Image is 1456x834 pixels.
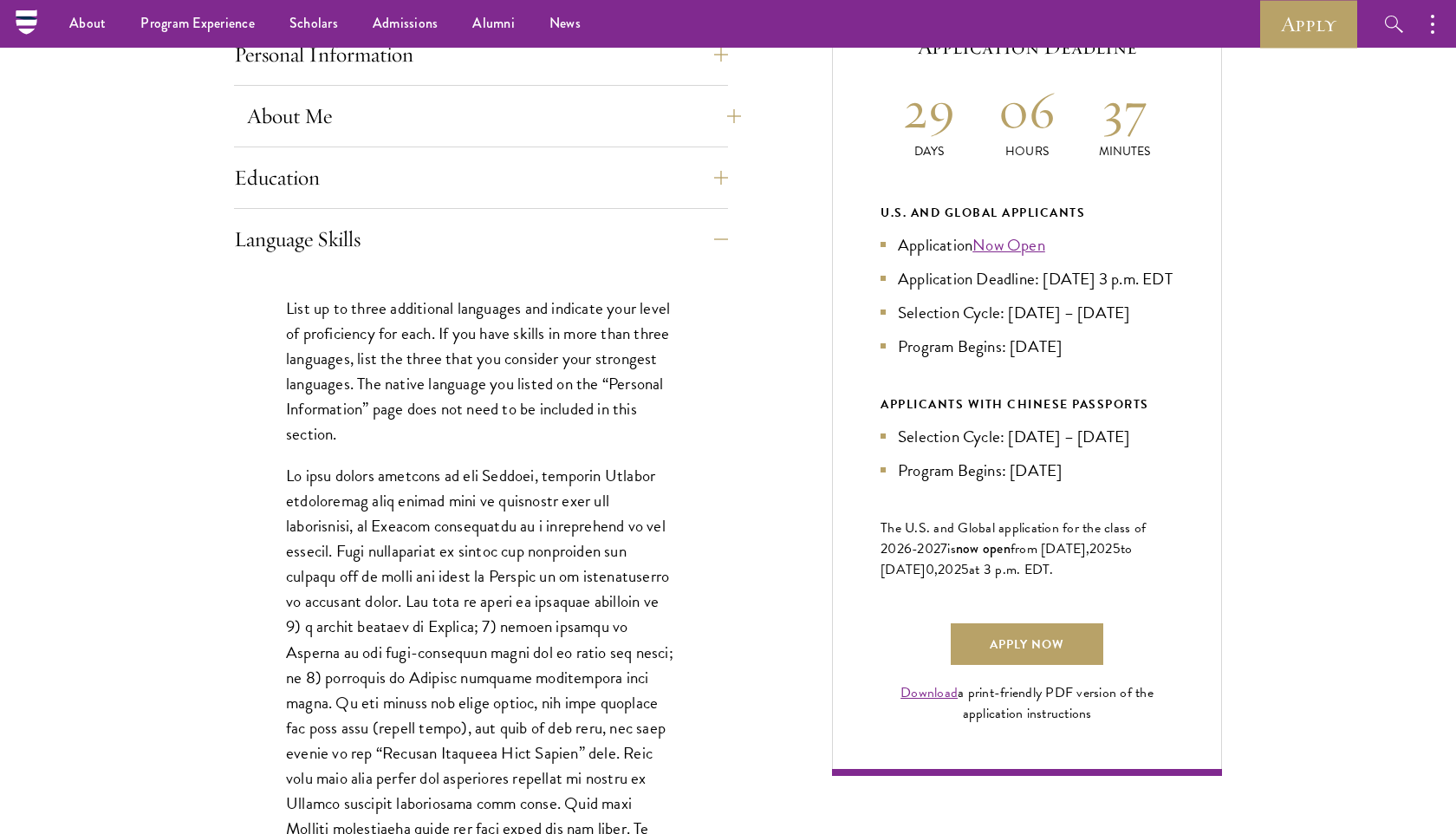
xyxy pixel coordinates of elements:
[900,682,958,703] a: Download
[881,394,1173,415] div: APPLICANTS WITH CHINESE PASSPORTS
[1113,538,1121,559] span: 5
[956,538,1011,558] span: now open
[881,300,1173,325] li: Selection Cycle: [DATE] – [DATE]
[961,559,969,580] span: 5
[234,34,728,75] button: Personal Information
[947,538,956,559] span: is
[881,266,1173,291] li: Application Deadline: [DATE] 3 p.m. EDT
[881,202,1173,224] div: U.S. and Global Applicants
[978,77,1076,142] h2: 06
[978,142,1076,160] p: Hours
[286,296,676,446] p: List up to three additional languages and indicate your level of proficiency for each. If you hav...
[1076,77,1173,142] h2: 37
[234,157,728,199] button: Education
[881,142,978,160] p: Days
[969,559,1054,580] span: at 3 p.m. EDT.
[951,623,1103,665] a: Apply Now
[881,77,978,142] h2: 29
[1011,538,1089,559] span: from [DATE],
[1089,538,1113,559] span: 202
[938,559,961,580] span: 202
[881,458,1173,483] li: Program Begins: [DATE]
[912,538,940,559] span: -202
[881,232,1173,257] li: Application
[934,559,938,580] span: ,
[234,218,728,260] button: Language Skills
[1076,142,1173,160] p: Minutes
[247,95,741,137] button: About Me
[881,424,1173,449] li: Selection Cycle: [DATE] – [DATE]
[881,682,1173,724] div: a print-friendly PDF version of the application instructions
[881,538,1132,580] span: to [DATE]
[881,334,1173,359] li: Program Begins: [DATE]
[940,538,947,559] span: 7
[904,538,912,559] span: 6
[972,232,1045,257] a: Now Open
[926,559,934,580] span: 0
[881,518,1146,559] span: The U.S. and Global application for the class of 202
